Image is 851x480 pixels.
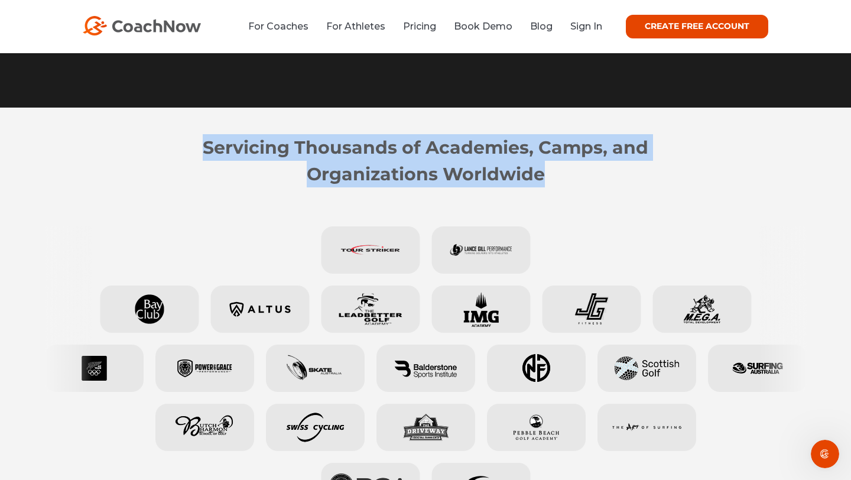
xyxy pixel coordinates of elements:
[454,21,512,32] a: Book Demo
[626,15,768,38] a: CREATE FREE ACCOUNT
[83,16,201,35] img: CoachNow Logo
[530,21,553,32] a: Blog
[326,21,385,32] a: For Athletes
[811,440,839,468] iframe: Intercom live chat
[203,137,648,185] strong: Servicing Thousands of Academies, Camps, and Organizations Worldwide
[403,21,436,32] a: Pricing
[570,21,602,32] a: Sign In
[248,21,308,32] a: For Coaches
